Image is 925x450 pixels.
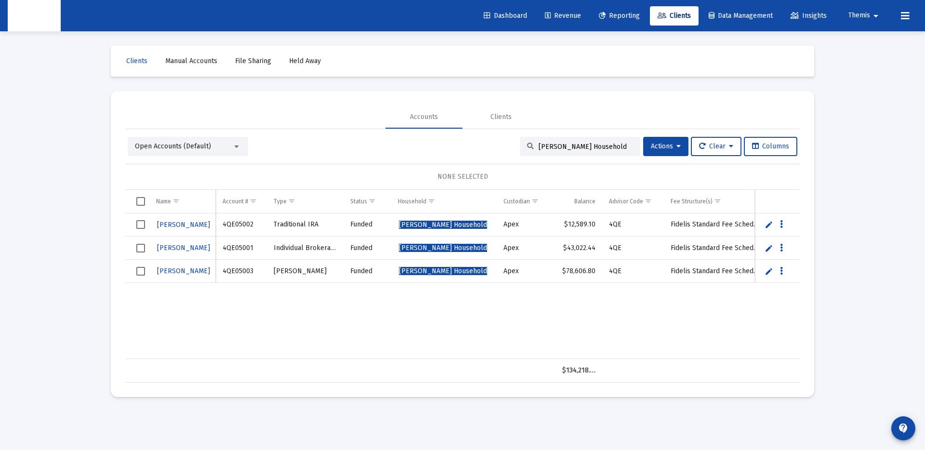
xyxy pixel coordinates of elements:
[136,220,145,229] div: Select row
[699,142,733,150] span: Clear
[119,52,155,71] a: Clients
[391,190,497,213] td: Column Household
[490,112,512,122] div: Clients
[591,6,647,26] a: Reporting
[227,52,279,71] a: File Sharing
[497,260,555,283] td: Apex
[156,198,171,205] div: Name
[497,190,555,213] td: Column Custodian
[165,57,217,65] span: Manual Accounts
[125,190,800,383] div: Data grid
[744,137,797,156] button: Columns
[344,190,391,213] td: Column Status
[288,198,295,205] span: Show filter options for column 'Type'
[555,213,602,237] td: $12,589.10
[398,198,426,205] div: Household
[783,6,834,26] a: Insights
[555,260,602,283] td: $78,606.80
[136,197,145,206] div: Select all
[645,198,652,205] span: Show filter options for column 'Advisor Code'
[399,244,487,252] span: [PERSON_NAME] Household
[602,190,664,213] td: Column Advisor Code
[398,264,488,278] a: [PERSON_NAME] Household
[539,143,633,151] input: Search
[223,198,248,205] div: Account #
[664,237,769,260] td: Fidelis Standard Fee Schedule
[791,12,827,20] span: Insights
[267,237,344,260] td: Individual Brokerage
[602,237,664,260] td: 4QE
[133,172,792,182] div: NONE SELECTED
[216,213,267,237] td: 4QE05002
[235,57,271,65] span: File Sharing
[537,6,589,26] a: Revenue
[350,266,384,276] div: Funded
[531,198,539,205] span: Show filter options for column 'Custodian'
[267,260,344,283] td: [PERSON_NAME]
[126,57,147,65] span: Clients
[848,12,870,20] span: Themis
[369,198,376,205] span: Show filter options for column 'Status'
[664,190,769,213] td: Column Fee Structure(s)
[609,198,643,205] div: Advisor Code
[765,267,773,276] a: Edit
[555,237,602,260] td: $43,022.44
[350,220,384,229] div: Funded
[274,198,287,205] div: Type
[156,241,211,255] a: [PERSON_NAME]
[709,12,773,20] span: Data Management
[157,267,210,275] span: [PERSON_NAME]
[136,244,145,252] div: Select row
[157,244,210,252] span: [PERSON_NAME]
[156,264,211,278] a: [PERSON_NAME]
[399,267,487,275] span: [PERSON_NAME] Household
[15,6,53,26] img: Dashboard
[250,198,257,205] span: Show filter options for column 'Account #'
[837,6,893,25] button: Themis
[350,198,367,205] div: Status
[599,12,640,20] span: Reporting
[870,6,882,26] mat-icon: arrow_drop_down
[158,52,225,71] a: Manual Accounts
[216,237,267,260] td: 4QE05001
[484,12,527,20] span: Dashboard
[267,213,344,237] td: Traditional IRA
[172,198,180,205] span: Show filter options for column 'Name'
[643,137,688,156] button: Actions
[135,142,211,150] span: Open Accounts (Default)
[574,198,595,205] div: Balance
[157,221,210,229] span: [PERSON_NAME]
[602,213,664,237] td: 4QE
[398,217,488,232] a: [PERSON_NAME] Household
[267,190,344,213] td: Column Type
[555,190,602,213] td: Column Balance
[651,142,681,150] span: Actions
[701,6,780,26] a: Data Management
[691,137,741,156] button: Clear
[671,198,713,205] div: Fee Structure(s)
[281,52,329,71] a: Held Away
[149,190,216,213] td: Column Name
[156,218,211,232] a: [PERSON_NAME]
[752,142,789,150] span: Columns
[898,423,909,434] mat-icon: contact_support
[664,260,769,283] td: Fidelis Standard Fee Schedule
[562,366,595,375] div: $134,218.34
[398,241,488,255] a: [PERSON_NAME] Household
[714,198,721,205] span: Show filter options for column 'Fee Structure(s)'
[545,12,581,20] span: Revenue
[216,190,267,213] td: Column Account #
[497,237,555,260] td: Apex
[136,267,145,276] div: Select row
[650,6,699,26] a: Clients
[428,198,435,205] span: Show filter options for column 'Household'
[350,243,384,253] div: Funded
[664,213,769,237] td: Fidelis Standard Fee Schedule
[216,260,267,283] td: 4QE05003
[658,12,691,20] span: Clients
[476,6,535,26] a: Dashboard
[765,220,773,229] a: Edit
[399,221,487,229] span: [PERSON_NAME] Household
[289,57,321,65] span: Held Away
[602,260,664,283] td: 4QE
